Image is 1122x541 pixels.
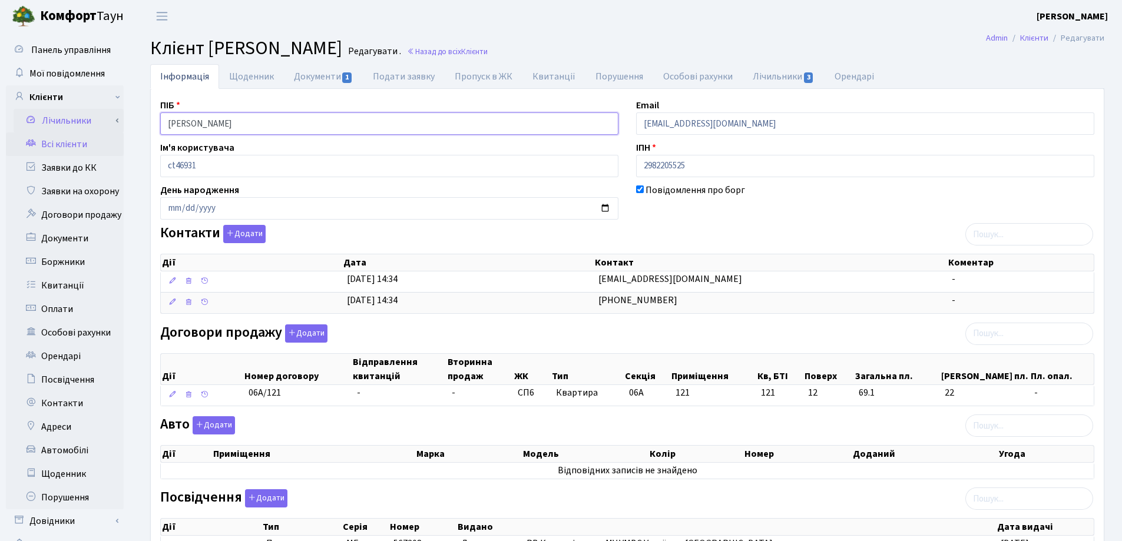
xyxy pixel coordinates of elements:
[342,72,352,83] span: 1
[147,6,177,26] button: Переключити навігацію
[342,519,389,535] th: Серія
[551,354,623,384] th: Тип
[12,5,35,28] img: logo.png
[6,132,124,156] a: Всі клієнти
[245,489,287,507] button: Посвідчення
[461,46,488,57] span: Клієнти
[803,354,854,384] th: Поверх
[676,386,690,399] span: 121
[445,64,522,89] a: Пропуск в ЖК
[825,64,884,89] a: Орендарі
[161,446,212,462] th: Дії
[160,225,266,243] label: Контакти
[6,250,124,274] a: Боржники
[636,141,656,155] label: ІПН
[598,273,742,286] span: [EMAIL_ADDRESS][DOMAIN_NAME]
[6,62,124,85] a: Мої повідомлення
[859,386,936,400] span: 69.1
[940,354,1030,384] th: [PERSON_NAME] пл.
[629,386,644,399] span: 06А
[212,446,416,462] th: Приміщення
[284,64,363,89] a: Документи
[6,274,124,297] a: Квитанції
[743,446,852,462] th: Номер
[161,254,342,271] th: Дії
[389,519,456,535] th: Номер
[670,354,756,384] th: Приміщення
[161,463,1094,479] td: Відповідних записів не знайдено
[965,323,1093,345] input: Пошук...
[346,46,401,57] small: Редагувати .
[945,386,1025,400] span: 22
[947,254,1094,271] th: Коментар
[6,38,124,62] a: Панель управління
[1037,9,1108,24] a: [PERSON_NAME]
[161,354,243,384] th: Дії
[223,225,266,243] button: Контакти
[6,203,124,227] a: Договори продажу
[854,354,941,384] th: Загальна пл.
[965,414,1093,437] input: Пошук...
[6,297,124,321] a: Оплати
[6,344,124,368] a: Орендарі
[415,446,522,462] th: Марка
[190,414,235,435] a: Додати
[14,109,124,132] a: Лічильники
[6,486,124,509] a: Порушення
[998,446,1094,462] th: Угода
[6,509,124,533] a: Довідники
[243,354,352,384] th: Номер договору
[6,321,124,344] a: Особові рахунки
[804,72,813,83] span: 3
[160,183,239,197] label: День народження
[242,487,287,508] a: Додати
[342,254,594,271] th: Дата
[446,354,512,384] th: Вторинна продаж
[1037,10,1108,23] b: [PERSON_NAME]
[352,354,446,384] th: Відправлення квитанцій
[160,98,180,112] label: ПІБ
[952,273,955,286] span: -
[518,386,547,400] span: СП6
[219,64,284,89] a: Щоденник
[193,416,235,434] button: Авто
[6,439,124,462] a: Автомобілі
[6,85,124,109] a: Клієнти
[6,368,124,391] a: Посвідчення
[6,415,124,439] a: Адреси
[347,294,398,307] span: [DATE] 14:34
[965,487,1093,510] input: Пошук...
[743,64,824,89] a: Лічильники
[808,386,849,400] span: 12
[556,386,620,400] span: Квартира
[6,391,124,415] a: Контакти
[160,324,327,343] label: Договори продажу
[513,354,551,384] th: ЖК
[761,386,799,400] span: 121
[6,180,124,203] a: Заявки на охорону
[40,6,97,25] b: Комфорт
[40,6,124,26] span: Таун
[363,64,445,89] a: Подати заявку
[986,32,1008,44] a: Admin
[161,519,262,535] th: Дії
[262,519,342,535] th: Тип
[456,519,995,535] th: Видано
[357,386,360,399] span: -
[1048,32,1104,45] li: Редагувати
[952,294,955,307] span: -
[756,354,803,384] th: Кв, БТІ
[6,227,124,250] a: Документи
[522,446,648,462] th: Модель
[585,64,653,89] a: Порушення
[29,67,105,80] span: Мої повідомлення
[1030,354,1094,384] th: Пл. опал.
[347,273,398,286] span: [DATE] 14:34
[150,64,219,89] a: Інформація
[636,98,659,112] label: Email
[31,44,111,57] span: Панель управління
[594,254,947,271] th: Контакт
[996,519,1094,535] th: Дата видачі
[968,26,1122,51] nav: breadcrumb
[598,294,677,307] span: [PHONE_NUMBER]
